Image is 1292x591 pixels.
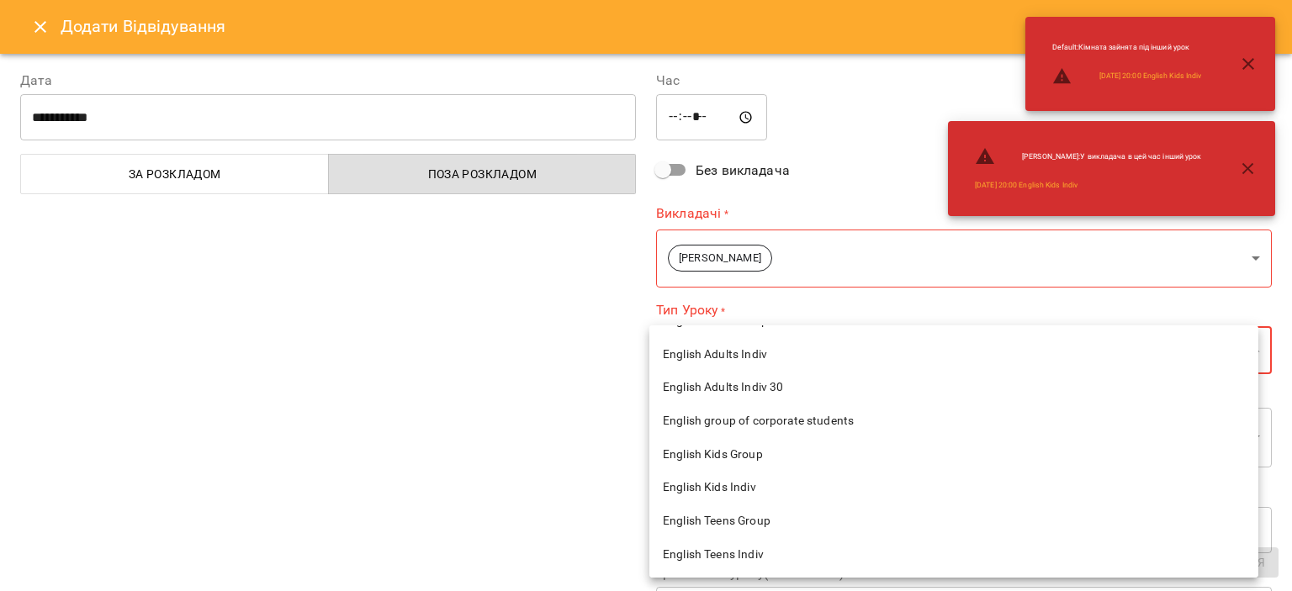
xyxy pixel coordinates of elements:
[663,513,1245,530] span: English Teens Group
[1099,71,1202,82] a: [DATE] 20:00 English Kids Indiv
[663,379,1245,396] span: English Adults Indiv 30
[961,140,1215,173] li: [PERSON_NAME] : У викладача в цей час інший урок
[663,446,1245,463] span: English Kids Group
[663,346,1245,363] span: English Adults Indiv
[975,180,1078,191] a: [DATE] 20:00 English Kids Indiv
[663,413,1245,430] span: English group of corporate students
[1039,35,1215,60] li: Default : Кімната зайнята під інший урок
[663,546,1245,563] span: English Teens Indiv
[663,479,1245,496] span: English Kids Indiv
